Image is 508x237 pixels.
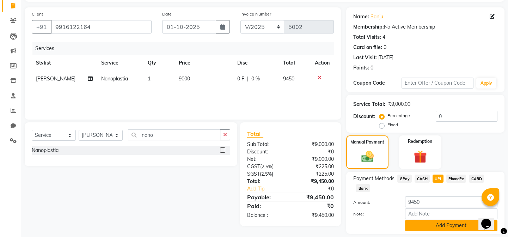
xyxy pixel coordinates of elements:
[242,178,290,185] div: Total:
[299,185,339,193] div: ₹0
[240,11,271,17] label: Invoice Number
[387,113,410,119] label: Percentage
[478,209,501,230] iframe: chat widget
[242,156,290,163] div: Net:
[290,156,339,163] div: ₹9,000.00
[290,148,339,156] div: ₹0
[382,34,385,41] div: 4
[311,55,334,71] th: Action
[233,55,279,71] th: Disc
[408,138,432,145] label: Redemption
[242,163,290,170] div: ( )
[242,193,290,201] div: Payable:
[162,11,172,17] label: Date
[283,75,294,82] span: 9450
[251,75,260,83] span: 0 %
[348,211,399,217] label: Note:
[32,55,97,71] th: Stylist
[353,113,375,120] div: Discount:
[290,178,339,185] div: ₹9,450.00
[242,185,299,193] a: Add Tip
[242,212,290,219] div: Balance :
[290,212,339,219] div: ₹9,450.00
[402,78,473,89] input: Enter Offer / Coupon Code
[353,13,369,20] div: Name:
[290,193,339,201] div: ₹9,450.00
[290,202,339,210] div: ₹0
[353,44,382,51] div: Card on file:
[247,163,260,170] span: CGST
[97,55,143,71] th: Service
[247,171,260,177] span: SGST
[128,129,220,140] input: Search or Scan
[405,196,497,207] input: Amount
[384,44,386,51] div: 0
[356,184,370,192] span: Bank
[279,55,311,71] th: Total
[433,175,443,183] span: UPI
[143,55,175,71] th: Qty
[410,149,431,165] img: _gift.svg
[350,139,384,145] label: Manual Payment
[148,75,151,82] span: 1
[242,170,290,178] div: ( )
[36,75,75,82] span: [PERSON_NAME]
[353,54,377,61] div: Last Visit:
[371,64,373,72] div: 0
[242,148,290,156] div: Discount:
[387,122,398,128] label: Fixed
[397,175,412,183] span: GPay
[101,75,128,82] span: Nanoplastia
[353,175,394,182] span: Payment Methods
[353,23,384,31] div: Membership:
[247,75,249,83] span: |
[378,54,393,61] div: [DATE]
[476,78,496,89] button: Apply
[261,171,272,177] span: 2.5%
[353,79,401,87] div: Coupon Code
[353,64,369,72] div: Points:
[353,34,381,41] div: Total Visits:
[32,11,43,17] label: Client
[371,13,383,20] a: Sanju
[32,42,339,55] div: Services
[175,55,233,71] th: Price
[237,75,244,83] span: 0 F
[415,175,430,183] span: CASH
[179,75,190,82] span: 9000
[353,101,385,108] div: Service Total:
[405,220,497,231] button: Add Payment
[242,202,290,210] div: Paid:
[388,101,410,108] div: ₹9,000.00
[32,147,59,154] div: Nanoplastia
[290,163,339,170] div: ₹225.00
[469,175,484,183] span: CARD
[32,20,51,34] button: +91
[290,141,339,148] div: ₹9,000.00
[353,23,497,31] div: No Active Membership
[290,170,339,178] div: ₹225.00
[51,20,152,34] input: Search by Name/Mobile/Email/Code
[247,130,263,138] span: Total
[348,199,399,206] label: Amount:
[357,150,378,164] img: _cash.svg
[446,175,466,183] span: PhonePe
[405,208,497,219] input: Add Note
[242,141,290,148] div: Sub Total:
[262,164,272,169] span: 2.5%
